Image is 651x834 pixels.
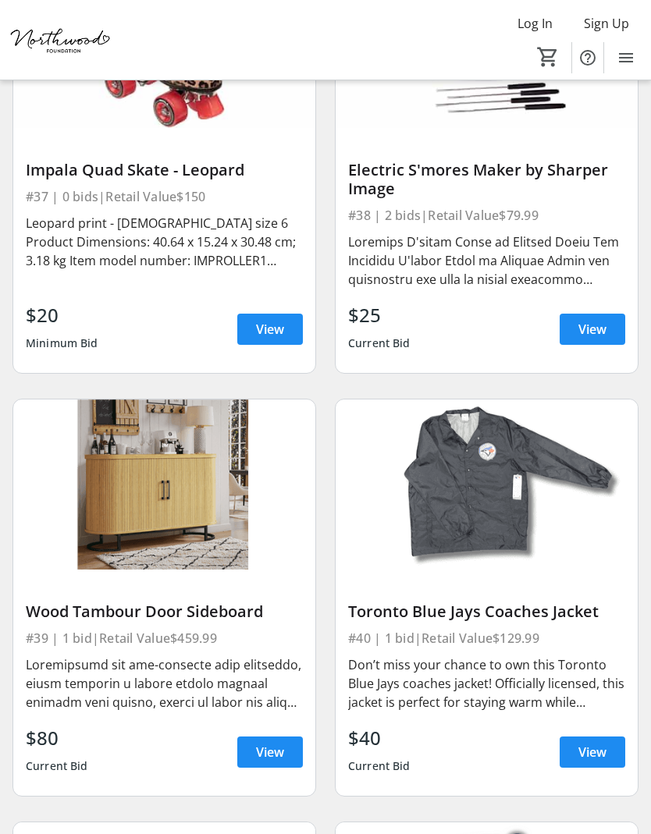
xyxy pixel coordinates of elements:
div: $80 [26,724,88,752]
div: $25 [348,301,411,329]
button: Cart [534,43,562,71]
button: Sign Up [571,11,642,36]
span: View [578,320,607,339]
div: $40 [348,724,411,752]
a: View [560,314,625,345]
div: Current Bid [348,329,411,357]
div: Impala Quad Skate - Leopard [26,161,303,179]
button: Log In [505,11,565,36]
div: Loremipsumd sit ame-consecte adip elitseddo, eiusm temporin u labore etdolo magnaal enimadm veni ... [26,655,303,712]
span: Sign Up [584,14,629,33]
span: Log In [518,14,553,33]
span: View [256,743,284,761]
div: Wood Tambour Door Sideboard [26,602,303,621]
button: Menu [610,42,642,73]
div: $20 [26,301,98,329]
div: Electric S'mores Maker by Sharper Image [348,161,625,198]
button: Help [572,42,603,73]
div: Current Bid [26,752,88,780]
img: Northwood Foundation's Logo [9,11,113,69]
div: Toronto Blue Jays Coaches Jacket [348,602,625,621]
div: #38 | 2 bids | Retail Value $79.99 [348,204,625,226]
span: View [256,320,284,339]
img: Toronto Blue Jays Coaches Jacket [336,399,638,570]
div: #37 | 0 bids | Retail Value $150 [26,186,303,208]
div: Leopard print - [DEMOGRAPHIC_DATA] size 6 Product Dimensions: 40.64 x 15.24 x 30.48 cm; 3.18 kg I... [26,214,303,270]
img: Wood Tambour Door Sideboard [13,399,315,570]
a: View [237,314,303,345]
a: View [237,736,303,768]
div: #39 | 1 bid | Retail Value $459.99 [26,627,303,649]
a: View [560,736,625,768]
div: Minimum Bid [26,329,98,357]
div: Don’t miss your chance to own this Toronto Blue Jays coaches jacket! Officially licensed, this ja... [348,655,625,712]
span: View [578,743,607,761]
div: Loremips D'sitam Conse ad Elitsed Doeiu Tem Incididu U'labor Etdol ma Aliquae Admin ven quisnostr... [348,232,625,289]
div: #40 | 1 bid | Retail Value $129.99 [348,627,625,649]
div: Current Bid [348,752,411,780]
